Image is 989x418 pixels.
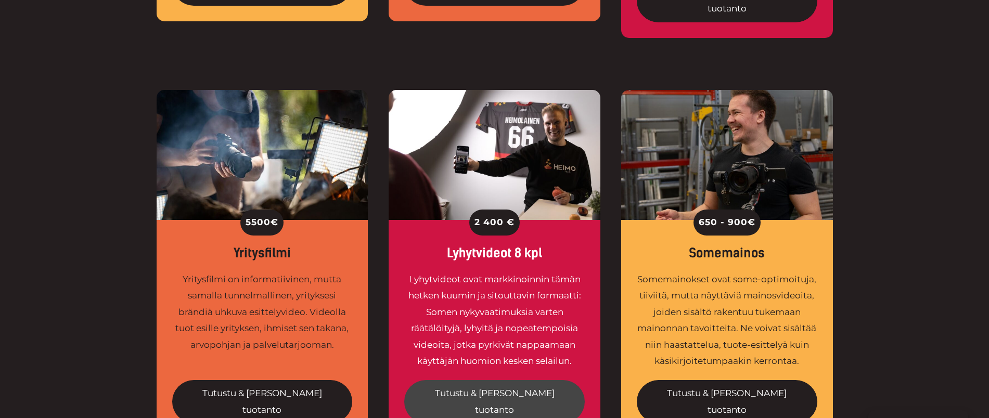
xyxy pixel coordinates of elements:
[637,271,817,370] div: Somemainokset ovat some-optimoituja, tiiviitä, mutta näyttäviä mainosvideoita, joiden sisältö rak...
[469,210,520,236] div: 2 400 €
[404,271,585,370] div: Lyhytvideot ovat markkinoinnin tämän hetken kuumin ja sitouttavin formaatti: Somen nykyvaatimuksi...
[157,90,368,220] img: Yritysvideo tuo yrityksesi parhaat puolet esiiin kiinnostavalla tavalla.
[693,210,761,236] div: 650 - 900
[389,90,600,220] img: Somevideo on tehokas formaatti digimarkkinointiin.
[271,214,278,231] span: €
[404,246,585,261] div: Lyhytvideot 8 kpl
[621,90,833,220] img: Videokuvaaja William gimbal kädessä hymyilemässä asiakkaan varastotiloissa kuvauksissa.
[240,210,284,236] div: 5500
[172,271,353,370] div: Yritysfilmi on informatiivinen, mutta samalla tunnelmallinen, yrityksesi brändiä uhkuva esittelyv...
[172,246,353,261] div: Yritysfilmi
[748,214,755,231] span: €
[637,246,817,261] div: Somemainos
